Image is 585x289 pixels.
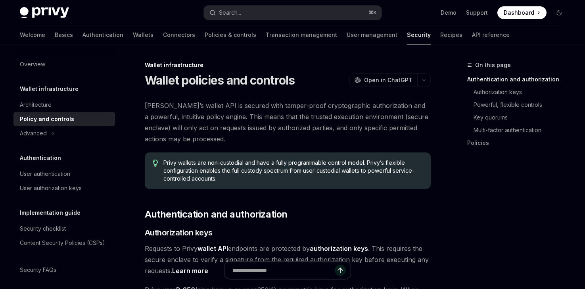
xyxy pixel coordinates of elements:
[20,129,47,138] div: Advanced
[474,86,572,98] a: Authorization keys
[13,112,115,126] a: Policy and controls
[474,111,572,124] a: Key quorums
[497,6,547,19] a: Dashboard
[13,236,115,250] a: Content Security Policies (CSPs)
[472,25,510,44] a: API reference
[145,61,431,69] div: Wallet infrastructure
[198,245,228,253] a: wallet API
[440,25,462,44] a: Recipes
[20,60,45,69] div: Overview
[145,227,213,238] span: Authorization keys
[504,9,534,17] span: Dashboard
[266,25,337,44] a: Transaction management
[20,224,66,233] div: Security checklist
[219,8,241,17] div: Search...
[20,100,52,110] div: Architecture
[13,222,115,236] a: Security checklist
[368,10,377,16] span: ⌘ K
[145,73,295,87] h1: Wallet policies and controls
[145,243,431,276] span: Requests to Privy endpoints are protected by . This requires the secure enclave to verify a signa...
[475,60,511,70] span: On this page
[467,137,572,149] a: Policies
[20,114,74,124] div: Policy and controls
[20,153,61,163] h5: Authentication
[13,167,115,181] a: User authentication
[310,245,368,252] strong: authorization keys
[153,160,158,167] svg: Tip
[20,84,79,94] h5: Wallet infrastructure
[82,25,123,44] a: Authentication
[335,265,346,276] button: Send message
[13,181,115,195] a: User authorization keys
[347,25,397,44] a: User management
[133,25,153,44] a: Wallets
[20,7,69,18] img: dark logo
[145,208,288,221] span: Authentication and authorization
[20,208,81,218] h5: Implementation guide
[163,25,195,44] a: Connectors
[407,25,431,44] a: Security
[20,238,105,248] div: Content Security Policies (CSPs)
[13,98,115,112] a: Architecture
[20,25,45,44] a: Welcome
[20,169,70,179] div: User authentication
[474,124,572,137] a: Multi-factor authentication
[364,76,412,84] span: Open in ChatGPT
[467,73,572,86] a: Authentication and authorization
[145,100,431,144] span: [PERSON_NAME]’s wallet API is secured with tamper-proof cryptographic authorization and a powerfu...
[441,9,456,17] a: Demo
[466,9,488,17] a: Support
[205,25,256,44] a: Policies & controls
[13,57,115,71] a: Overview
[204,6,382,20] button: Search...⌘K
[55,25,73,44] a: Basics
[20,183,82,193] div: User authorization keys
[553,6,566,19] button: Toggle dark mode
[13,263,115,277] a: Security FAQs
[474,98,572,111] a: Powerful, flexible controls
[163,159,422,183] span: Privy wallets are non-custodial and have a fully programmable control model. Privy’s flexible con...
[20,265,56,275] div: Security FAQs
[349,73,417,87] button: Open in ChatGPT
